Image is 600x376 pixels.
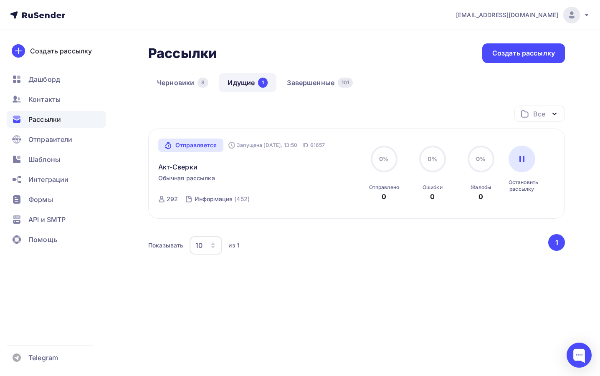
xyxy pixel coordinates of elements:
span: Дашборд [28,74,60,84]
div: Ошибки [423,184,443,191]
div: 0 [430,192,435,202]
div: Отправлено [369,184,399,191]
span: [EMAIL_ADDRESS][DOMAIN_NAME] [456,11,558,19]
span: 0% [476,155,486,162]
div: Жалобы [471,184,491,191]
span: ID [302,141,308,149]
button: Go to page 1 [548,234,565,251]
div: 1 [258,78,268,88]
button: Все [514,106,565,122]
a: Отправители [7,131,106,148]
div: 10 [195,240,203,250]
span: Интеграции [28,174,68,184]
a: Завершенные101 [278,73,362,92]
div: 8 [197,78,208,88]
span: Шаблоны [28,154,60,164]
a: Информация (452) [194,192,251,206]
div: Создать рассылку [30,46,92,56]
div: 292 [167,195,178,203]
button: 10 [189,236,223,255]
span: Отправители [28,134,73,144]
span: 61657 [310,141,325,149]
a: Отправляется [158,139,224,152]
ul: Pagination [547,234,565,251]
a: Контакты [7,91,106,108]
a: Черновики8 [148,73,217,92]
span: Обычная рассылка [158,174,215,182]
div: 0 [382,192,386,202]
span: Помощь [28,235,57,245]
div: 0 [478,192,483,202]
h2: Рассылки [148,45,217,62]
span: Формы [28,194,53,204]
div: Информация [195,195,233,203]
div: Запущена [DATE], 13:50 [228,142,297,149]
span: Telegram [28,353,58,363]
span: 0% [428,155,437,162]
div: Все [533,109,545,119]
span: Рассылки [28,114,61,124]
div: Показывать [148,241,183,250]
a: Формы [7,191,106,208]
span: API и SMTP [28,214,66,225]
a: Дашборд [7,71,106,88]
a: Рассылки [7,111,106,128]
span: Контакты [28,94,61,104]
a: Акт-Сверки [158,162,197,172]
a: Шаблоны [7,151,106,168]
div: Остановить рассылку [509,179,535,192]
span: 0% [379,155,389,162]
a: Идущие1 [219,73,276,92]
div: (452) [234,195,250,203]
div: Создать рассылку [492,48,555,58]
a: [EMAIL_ADDRESS][DOMAIN_NAME] [456,7,590,23]
div: из 1 [228,241,239,250]
div: 101 [338,78,353,88]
